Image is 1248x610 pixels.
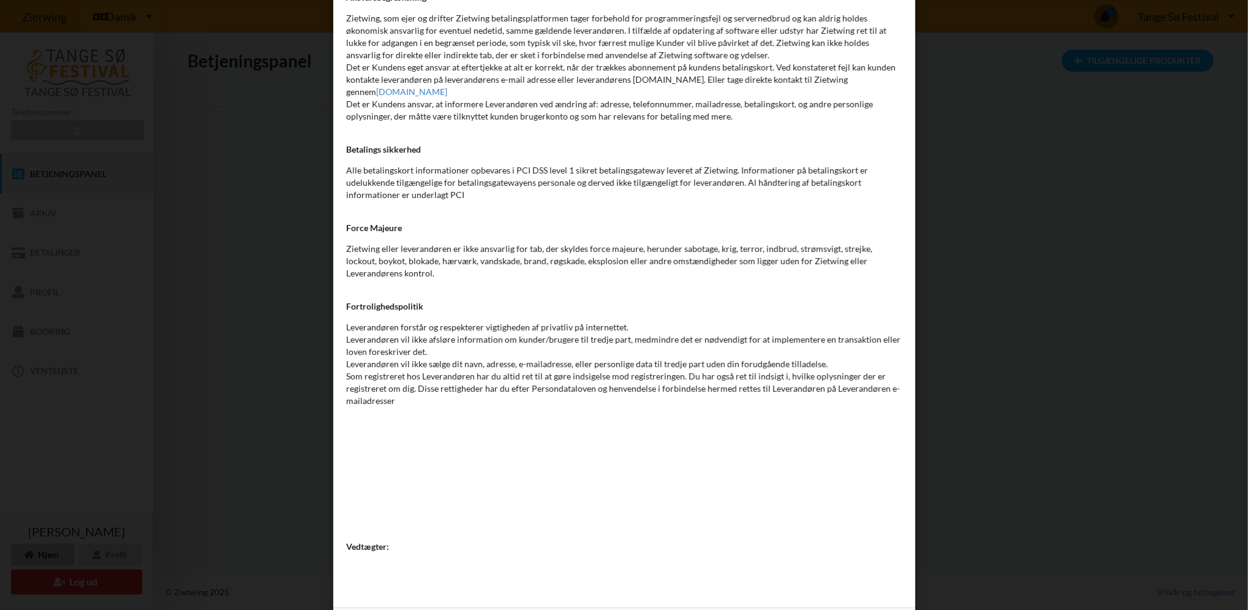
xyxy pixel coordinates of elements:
p: Leverandøren forstår og respekterer vigtigheden af privatliv på internettet. Leverandøren vil ikk... [346,321,902,407]
b: Fortrolighedspolitik [346,301,423,311]
p: Zietwing, som ejer og drifter Zietwing betalingsplatformen tager forbehold for programmeringsfejl... [346,12,902,123]
b: Betalings sikkerhed [346,144,421,154]
a: [DOMAIN_NAME] [376,86,447,97]
b: Vedtægter: [346,541,389,552]
p: Zietwing eller leverandøren er ikke ansvarlig for tab, der skyldes force majeure, herunder sabota... [346,243,902,280]
b: Force Majeure [346,223,402,233]
p: Alle betalingskort informationer opbevares i PCI DSS level 1 sikret betalingsgateway leveret af Z... [346,164,902,201]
